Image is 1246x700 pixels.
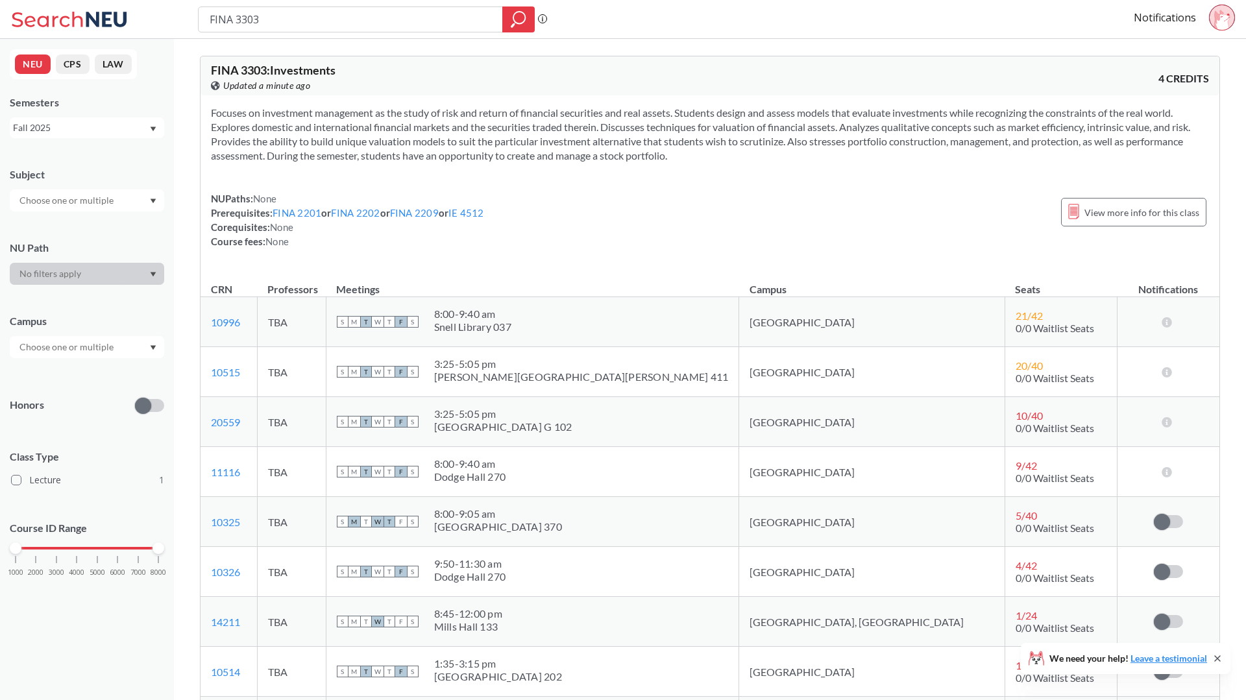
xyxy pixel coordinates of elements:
[407,366,419,378] span: S
[1049,654,1207,663] span: We need your help!
[1130,653,1207,664] a: Leave a testimonial
[28,569,43,576] span: 2000
[15,54,51,74] button: NEU
[448,207,484,219] a: IE 4512
[257,347,326,397] td: TBA
[407,616,419,627] span: S
[257,597,326,647] td: TBA
[211,316,240,328] a: 10996
[1005,269,1118,297] th: Seats
[8,569,23,576] span: 1000
[1016,309,1043,322] span: 21 / 42
[337,666,348,677] span: S
[384,416,395,428] span: T
[372,566,384,577] span: W
[407,316,419,328] span: S
[337,566,348,577] span: S
[407,566,419,577] span: S
[337,316,348,328] span: S
[372,616,384,627] span: W
[1016,659,1037,671] span: 1 / 40
[434,557,506,570] div: 9:50 - 11:30 am
[10,336,164,358] div: Dropdown arrow
[1084,204,1199,221] span: View more info for this class
[257,397,326,447] td: TBA
[407,416,419,428] span: S
[223,78,310,93] span: Updated a minute ago
[337,366,348,378] span: S
[130,569,146,576] span: 7000
[360,566,372,577] span: T
[1016,409,1043,422] span: 10 / 40
[434,407,572,420] div: 3:25 - 5:05 pm
[337,616,348,627] span: S
[348,466,360,477] span: M
[1016,671,1094,684] span: 0/0 Waitlist Seats
[395,516,407,527] span: F
[257,547,326,597] td: TBA
[739,497,1005,547] td: [GEOGRAPHIC_DATA]
[211,191,484,248] div: NUPaths: Prerequisites: or or or Corequisites: Course fees:
[253,193,276,204] span: None
[1118,269,1219,297] th: Notifications
[1016,609,1037,622] span: 1 / 24
[348,566,360,577] span: M
[10,450,164,464] span: Class Type
[150,345,156,350] svg: Dropdown arrow
[1016,559,1037,572] span: 4 / 42
[384,516,395,527] span: T
[257,297,326,347] td: TBA
[95,54,132,74] button: LAW
[384,566,395,577] span: T
[1016,472,1094,484] span: 0/0 Waitlist Seats
[407,466,419,477] span: S
[360,616,372,627] span: T
[211,516,240,528] a: 10325
[739,647,1005,697] td: [GEOGRAPHIC_DATA]
[395,316,407,328] span: F
[13,121,149,135] div: Fall 2025
[434,657,562,670] div: 1:35 - 3:15 pm
[348,616,360,627] span: M
[395,466,407,477] span: F
[739,597,1005,647] td: [GEOGRAPHIC_DATA], [GEOGRAPHIC_DATA]
[151,569,166,576] span: 8000
[1016,359,1043,372] span: 20 / 40
[150,272,156,277] svg: Dropdown arrow
[390,207,439,219] a: FINA 2209
[360,466,372,477] span: T
[348,516,360,527] span: M
[270,221,293,233] span: None
[434,670,562,683] div: [GEOGRAPHIC_DATA] 202
[337,516,348,527] span: S
[360,666,372,677] span: T
[395,566,407,577] span: F
[739,547,1005,597] td: [GEOGRAPHIC_DATA]
[1016,459,1037,472] span: 9 / 42
[372,466,384,477] span: W
[739,269,1005,297] th: Campus
[348,416,360,428] span: M
[395,366,407,378] span: F
[1016,509,1037,522] span: 5 / 40
[372,316,384,328] span: W
[434,320,511,333] div: Snell Library 037
[372,666,384,677] span: W
[326,269,739,297] th: Meetings
[10,263,164,285] div: Dropdown arrow
[337,466,348,477] span: S
[211,282,232,296] div: CRN
[407,516,419,527] span: S
[211,416,240,428] a: 20559
[10,167,164,182] div: Subject
[1016,622,1094,634] span: 0/0 Waitlist Seats
[11,472,164,489] label: Lecture
[1158,71,1209,86] span: 4 CREDITS
[360,366,372,378] span: T
[434,420,572,433] div: [GEOGRAPHIC_DATA] G 102
[434,457,506,470] div: 8:00 - 9:40 am
[10,241,164,255] div: NU Path
[1016,322,1094,334] span: 0/0 Waitlist Seats
[1016,422,1094,434] span: 0/0 Waitlist Seats
[90,569,105,576] span: 5000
